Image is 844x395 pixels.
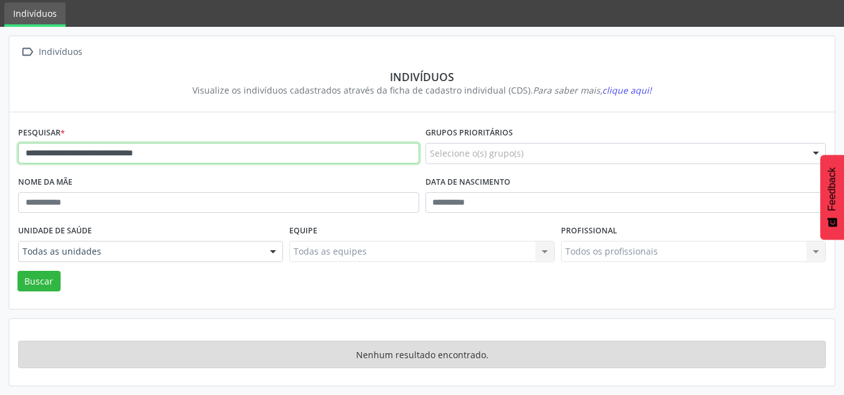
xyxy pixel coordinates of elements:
div: Indivíduos [27,70,817,84]
a:  Indivíduos [18,43,84,61]
div: Nenhum resultado encontrado. [18,341,826,368]
label: Pesquisar [18,124,65,143]
button: Feedback - Mostrar pesquisa [820,155,844,240]
button: Buscar [17,271,61,292]
label: Equipe [289,222,317,241]
div: Visualize os indivíduos cadastrados através da ficha de cadastro individual (CDS). [27,84,817,97]
i: Para saber mais, [533,84,652,96]
label: Profissional [561,222,617,241]
div: Indivíduos [36,43,84,61]
i:  [18,43,36,61]
span: Selecione o(s) grupo(s) [430,147,524,160]
span: Todas as unidades [22,245,257,258]
label: Data de nascimento [425,173,510,192]
span: Feedback [827,167,838,211]
label: Unidade de saúde [18,222,92,241]
span: clique aqui! [602,84,652,96]
a: Indivíduos [4,2,66,27]
label: Nome da mãe [18,173,72,192]
label: Grupos prioritários [425,124,513,143]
